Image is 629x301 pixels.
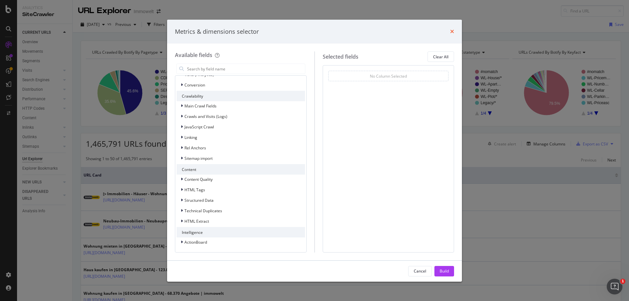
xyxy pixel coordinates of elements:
[177,164,305,175] div: Content
[184,145,206,151] span: Rel Anchors
[414,268,426,274] div: Cancel
[184,103,217,109] span: Main Crawl Fields
[167,20,462,282] div: modal
[175,28,259,36] div: Metrics & dimensions selector
[184,114,227,119] span: Crawls and Visits (Logs)
[184,198,214,203] span: Structured Data
[184,239,207,245] span: ActionBoard
[184,124,214,130] span: JavaScript Crawl
[433,54,448,60] div: Clear All
[175,51,212,59] div: Available fields
[607,279,622,294] iframe: Intercom live chat
[186,64,305,74] input: Search by field name
[184,156,213,161] span: Sitemap import
[184,218,209,224] span: HTML Extract
[184,135,197,140] span: Linking
[184,177,213,182] span: Content Quality
[323,53,358,61] div: Selected fields
[184,208,222,214] span: Technical Duplicates
[370,73,407,79] div: No Column Selected
[177,91,305,101] div: Crawlability
[434,266,454,276] button: Build
[440,268,449,274] div: Build
[408,266,432,276] button: Cancel
[184,82,205,88] span: Conversion
[428,51,454,62] button: Clear All
[177,227,305,237] div: Intelligence
[450,28,454,36] div: times
[620,279,625,284] span: 1
[184,187,205,193] span: HTML Tags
